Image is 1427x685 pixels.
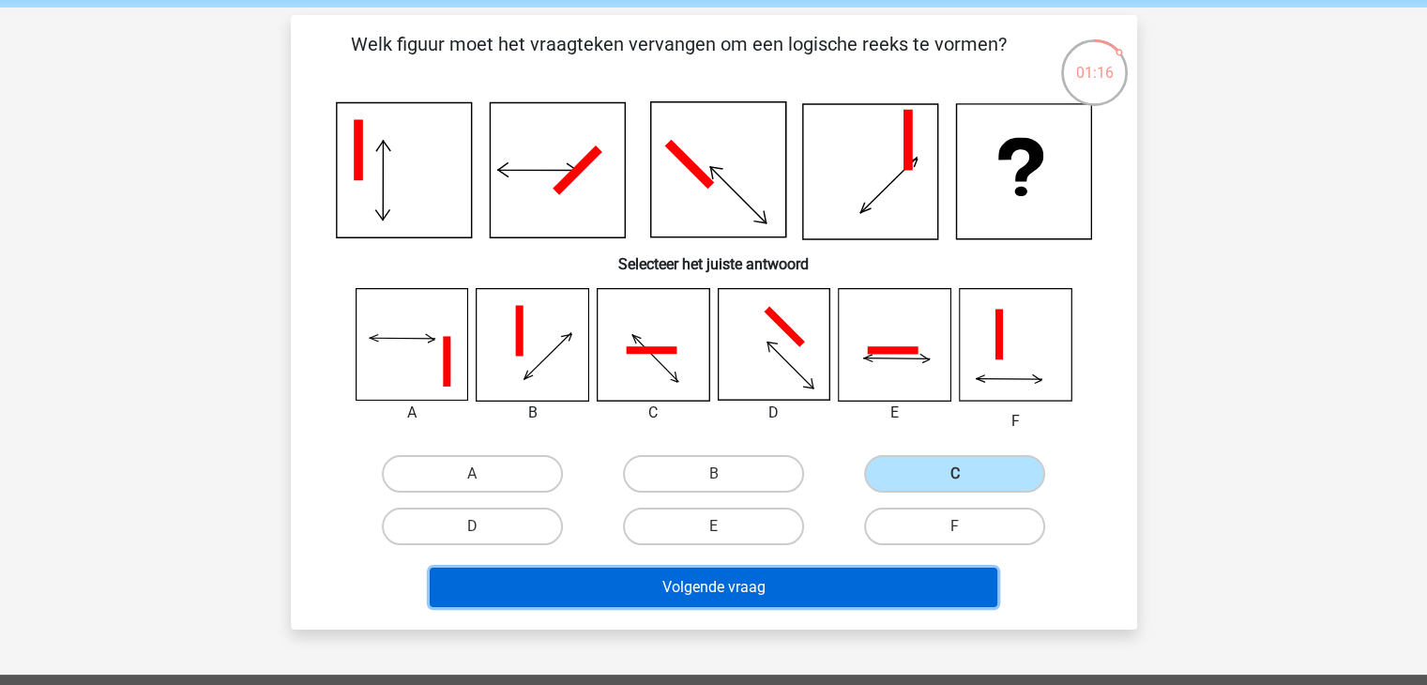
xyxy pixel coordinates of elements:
[623,508,804,545] label: E
[704,402,845,424] div: D
[321,30,1037,86] p: Welk figuur moet het vraagteken vervangen om een logische reeks te vormen?
[945,410,1086,433] div: F
[321,240,1107,273] h6: Selecteer het juiste antwoord
[864,455,1045,493] label: C
[382,455,563,493] label: A
[623,455,804,493] label: B
[430,568,997,607] button: Volgende vraag
[864,508,1045,545] label: F
[382,508,563,545] label: D
[1059,38,1130,84] div: 01:16
[342,402,483,424] div: A
[824,402,965,424] div: E
[462,402,603,424] div: B
[583,402,724,424] div: C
